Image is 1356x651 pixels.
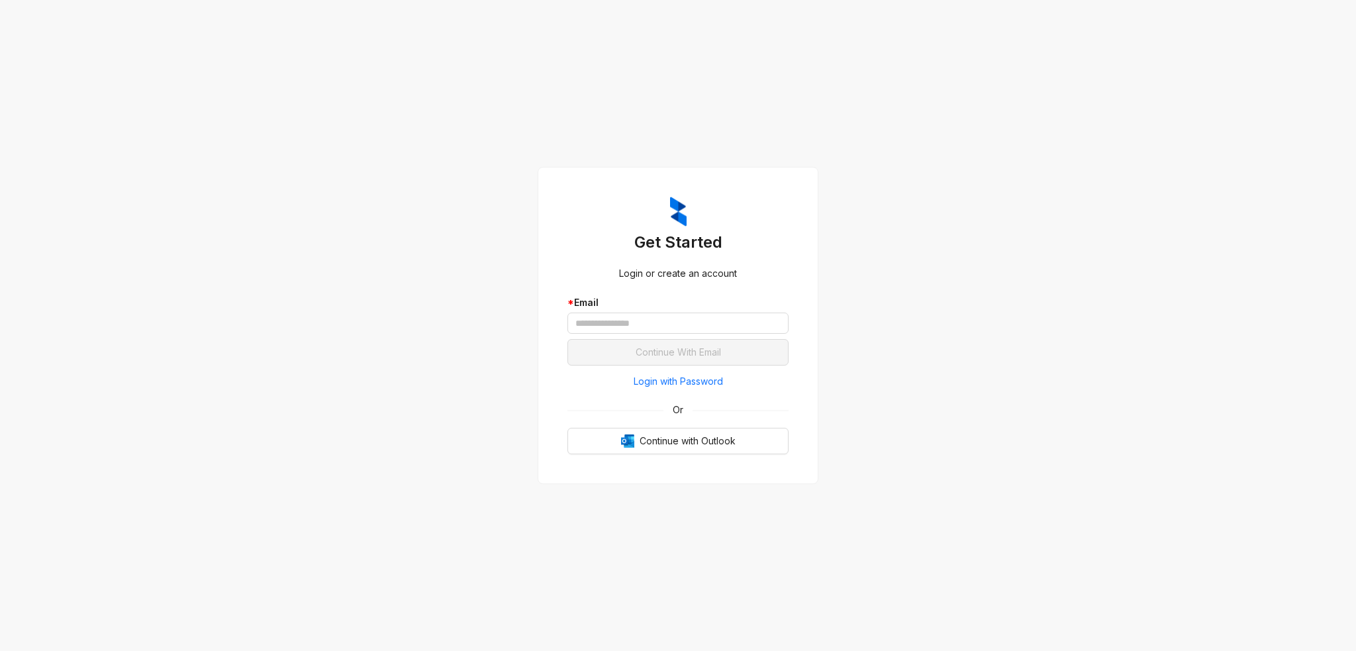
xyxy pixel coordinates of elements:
img: Outlook [621,434,634,448]
span: Continue with Outlook [640,434,736,448]
img: ZumaIcon [670,197,687,227]
div: Email [567,295,789,310]
span: Login with Password [634,374,723,389]
span: Or [663,403,693,417]
h3: Get Started [567,232,789,253]
button: OutlookContinue with Outlook [567,428,789,454]
div: Login or create an account [567,266,789,281]
button: Login with Password [567,371,789,392]
button: Continue With Email [567,339,789,366]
